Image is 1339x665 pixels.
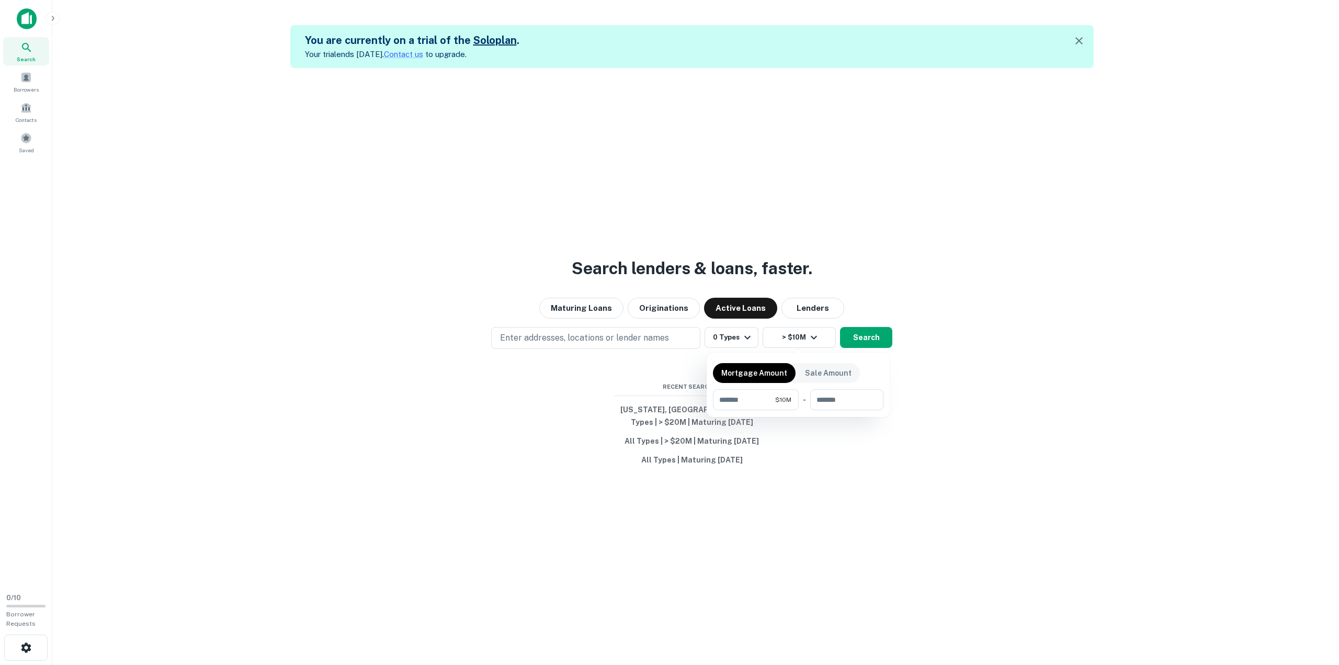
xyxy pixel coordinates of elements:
iframe: Chat Widget [1287,581,1339,632]
div: - [803,389,806,410]
p: Mortgage Amount [721,367,787,379]
span: $10M [775,395,791,404]
p: Sale Amount [805,367,852,379]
